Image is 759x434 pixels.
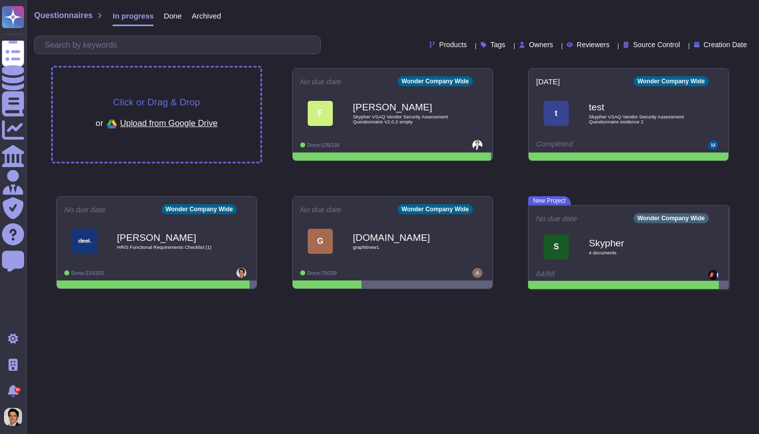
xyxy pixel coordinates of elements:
[577,41,609,48] span: Reviewers
[589,250,689,255] span: 4 document s
[544,234,569,259] div: S
[589,102,689,112] b: test
[103,115,120,132] img: google drive
[529,41,553,48] span: Owners
[490,41,505,48] span: Tags
[398,204,473,214] div: Wonder Company Wide
[472,268,482,278] img: user
[308,101,333,126] div: F
[353,114,453,124] span: Skypher VSAQ Vendor Security Assessment Questionnaire V2.0.2 empty
[633,41,680,48] span: Source Control
[300,78,341,85] span: No due date
[64,206,105,213] span: No due date
[4,408,22,426] img: user
[536,215,577,222] span: No due date
[353,233,453,242] b: [DOMAIN_NAME]
[164,12,182,20] span: Done
[528,196,571,205] span: New Project
[634,76,709,86] div: Wonder Company Wide
[15,387,21,393] div: 9+
[236,268,246,278] img: user
[589,238,689,248] b: Skypher
[353,102,453,112] b: [PERSON_NAME]
[117,245,217,250] span: HRIS Functional Requirements Checklist (1)
[2,406,29,428] button: user
[544,101,569,126] div: t
[120,118,217,127] span: Upload from Google Drive
[536,269,555,278] span: 84/88
[589,114,689,124] span: Skypher VSAQ Vendor Security Assessment Questionnaire evidence 2
[96,115,218,132] div: or
[472,140,482,150] img: user
[634,213,709,223] div: Wonder Company Wide
[708,270,718,280] img: user
[536,140,659,150] div: Completed
[71,270,104,276] span: Done: 215/223
[398,76,473,86] div: Wonder Company Wide
[307,142,340,148] span: Done: 135/136
[300,206,341,213] span: No due date
[708,140,718,150] img: user
[34,12,92,20] span: Questionnaires
[353,245,453,250] span: graphitnew1
[40,36,320,54] input: Search by keywords
[308,229,333,254] div: G
[117,233,217,242] b: [PERSON_NAME]
[192,12,221,20] span: Archived
[307,270,337,276] span: Done: 79/229
[162,204,237,214] div: Wonder Company Wide
[536,78,560,85] span: [DATE]
[439,41,467,48] span: Products
[72,229,97,254] img: Logo
[112,12,154,20] span: In progress
[113,97,200,107] span: Click or Drag & Drop
[704,41,747,48] span: Creation Date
